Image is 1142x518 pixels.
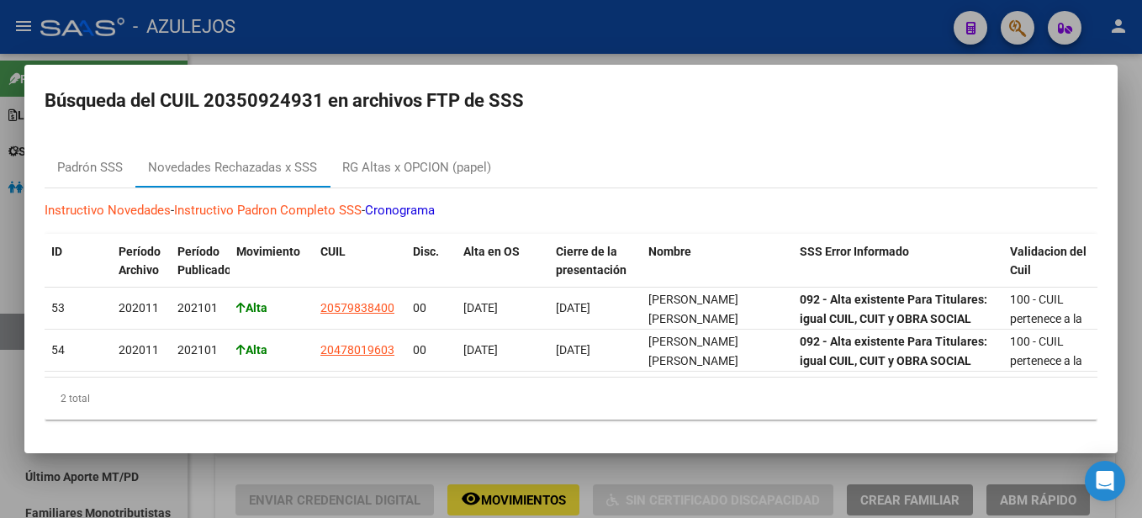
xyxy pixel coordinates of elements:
strong: Alta [236,343,267,357]
datatable-header-cell: Movimiento [230,234,314,289]
span: 100 - CUIL pertenece a la persona - OK [1010,335,1082,387]
span: [DATE] [556,343,590,357]
span: [DATE] [463,301,498,314]
datatable-header-cell: CUIL [314,234,406,289]
div: Open Intercom Messenger [1085,461,1125,501]
div: Novedades Rechazadas x SSS [148,158,317,177]
a: Instructivo Novedades [45,203,171,218]
span: Validacion del Cuil [1010,245,1086,277]
span: [DATE] [556,301,590,314]
div: 00 [413,341,450,360]
a: Instructivo Padron Completo SSS [174,203,362,218]
span: Cierre de la presentación [556,245,627,277]
span: SSS Error Informado [800,245,909,258]
span: 53 [51,301,65,314]
span: 202101 [177,301,218,314]
datatable-header-cell: Validacion del Cuil [1003,234,1096,289]
p: - - [45,201,1097,220]
datatable-header-cell: Período Publicado [171,234,230,289]
div: RG Altas x OPCION (papel) [342,158,491,177]
span: 202011 [119,301,159,314]
datatable-header-cell: Disc. [406,234,457,289]
span: 202101 [177,343,218,357]
div: Padrón SSS [57,158,123,177]
span: [DATE] [463,343,498,357]
datatable-header-cell: Período Archivo [112,234,171,289]
div: 00 [413,299,450,318]
span: Período Publicado [177,245,231,277]
span: CUIL [320,245,346,258]
span: 100 - CUIL pertenece a la persona - OK [1010,293,1082,345]
datatable-header-cell: SSS Error Informado [793,234,1003,289]
span: [PERSON_NAME] [PERSON_NAME] [648,335,738,367]
span: ID [51,245,62,258]
span: Período Archivo [119,245,161,277]
span: Nombre [648,245,691,258]
span: Movimiento [236,245,300,258]
strong: 092 - Alta existente Para Titulares: igual CUIL, CUIT y OBRA SOCIAL Para Familiares : CUIL, CUIT,... [800,335,987,425]
a: Cronograma [365,203,435,218]
datatable-header-cell: Cierre de la presentación [549,234,642,289]
h2: Búsqueda del CUIL 20350924931 en archivos FTP de SSS [45,85,1097,117]
span: 54 [51,343,65,357]
span: 202011 [119,343,159,357]
div: 2 total [45,378,1097,420]
span: Disc. [413,245,439,258]
span: [PERSON_NAME] [PERSON_NAME] [648,293,738,325]
span: Alta en OS [463,245,520,258]
strong: Alta [236,301,267,314]
span: 20579838400 [320,301,394,314]
datatable-header-cell: ID [45,234,112,289]
datatable-header-cell: Alta en OS [457,234,549,289]
strong: 092 - Alta existente Para Titulares: igual CUIL, CUIT y OBRA SOCIAL Para Familiares : CUIL, CUIT,... [800,293,987,383]
span: 20478019603 [320,343,394,357]
datatable-header-cell: Nombre [642,234,793,289]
